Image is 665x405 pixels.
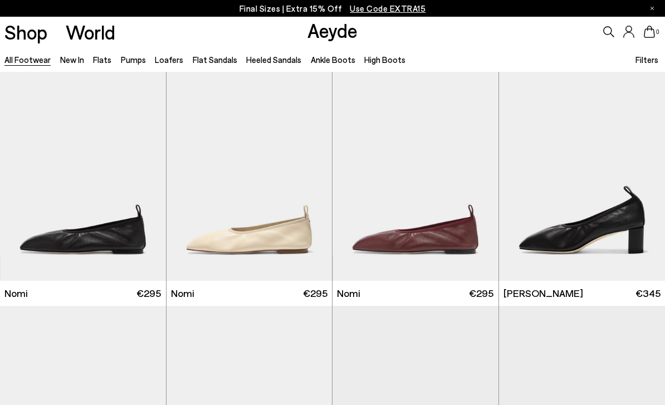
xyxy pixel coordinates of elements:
a: Flats [93,55,111,65]
a: Ankle Boots [311,55,355,65]
span: Navigate to /collections/ss25-final-sizes [350,3,426,13]
img: Nomi Ruched Flats [332,72,498,280]
span: €295 [303,286,327,300]
span: €295 [136,286,161,300]
span: Nomi [4,286,28,300]
a: Shop [4,22,47,42]
a: Nomi €295 [332,281,498,306]
a: Loafers [155,55,183,65]
a: Aeyde [307,18,358,42]
a: All Footwear [4,55,51,65]
span: [PERSON_NAME] [503,286,583,300]
span: €345 [635,286,661,300]
a: Flat Sandals [193,55,237,65]
a: High Boots [364,55,405,65]
img: Nomi Ruched Flats [167,72,332,280]
span: €295 [469,286,493,300]
a: World [66,22,115,42]
a: Heeled Sandals [246,55,301,65]
span: 0 [655,29,661,35]
span: Nomi [171,286,194,300]
a: Pumps [121,55,146,65]
span: Nomi [337,286,360,300]
a: New In [60,55,84,65]
a: Nomi €295 [167,281,332,306]
span: Filters [635,55,658,65]
p: Final Sizes | Extra 15% Off [239,2,426,16]
a: 0 [644,26,655,38]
